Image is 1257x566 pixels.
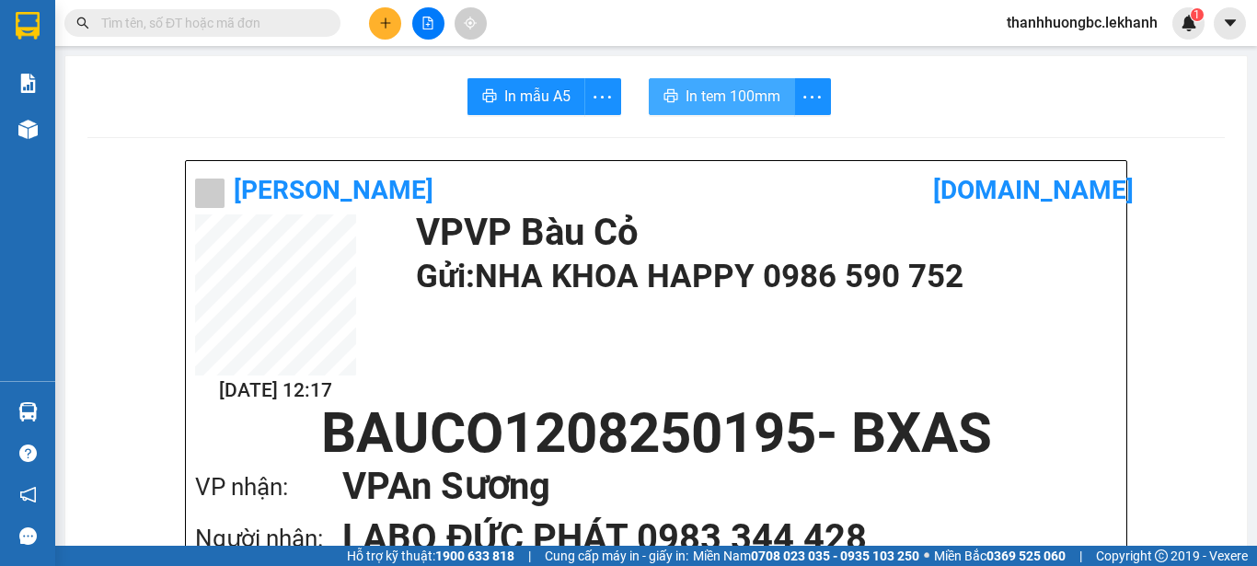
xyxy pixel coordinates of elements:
[585,86,620,109] span: more
[686,85,780,108] span: In tem 100mm
[178,16,327,60] div: Lý Thường Kiệt
[435,549,514,563] strong: 1900 633 818
[16,38,165,60] div: truong
[504,85,571,108] span: In mẫu A5
[76,17,89,29] span: search
[178,60,327,82] div: gia hào
[545,546,688,566] span: Cung cấp máy in - giấy in:
[19,527,37,545] span: message
[19,445,37,462] span: question-circle
[16,17,44,37] span: Gửi:
[421,17,434,29] span: file-add
[18,74,38,93] img: solution-icon
[234,175,433,205] b: [PERSON_NAME]
[195,468,342,506] div: VP nhận:
[347,546,514,566] span: Hỗ trợ kỹ thuật:
[342,461,1080,513] h1: VP An Sương
[933,175,1134,205] b: [DOMAIN_NAME]
[467,78,585,115] button: printerIn mẫu A5
[663,88,678,106] span: printer
[342,513,1080,564] h1: LABO ĐỨC PHÁT 0983 344 428
[416,214,1108,251] h1: VP VP Bàu Cỏ
[584,78,621,115] button: more
[1155,549,1168,562] span: copyright
[464,17,477,29] span: aim
[455,7,487,40] button: aim
[178,82,327,108] div: 0907878028
[992,11,1172,34] span: thanhhuongbc.lekhanh
[195,375,356,406] h2: [DATE] 12:17
[195,406,1117,461] h1: BAUCO1208250195 - BXAS
[175,123,201,143] span: CC :
[18,120,38,139] img: warehouse-icon
[19,486,37,503] span: notification
[934,546,1066,566] span: Miền Bắc
[379,17,392,29] span: plus
[1191,8,1204,21] sup: 1
[369,7,401,40] button: plus
[1194,8,1200,21] span: 1
[986,549,1066,563] strong: 0369 525 060
[18,402,38,422] img: warehouse-icon
[416,251,1108,302] h1: Gửi: NHA KHOA HAPPY 0986 590 752
[1079,546,1082,566] span: |
[1181,15,1197,31] img: icon-new-feature
[1214,7,1246,40] button: caret-down
[195,520,342,558] div: Người nhận:
[482,88,497,106] span: printer
[175,119,329,144] div: 30.000
[751,549,919,563] strong: 0708 023 035 - 0935 103 250
[1222,15,1239,31] span: caret-down
[649,78,795,115] button: printerIn tem 100mm
[16,12,40,40] img: logo-vxr
[693,546,919,566] span: Miền Nam
[528,546,531,566] span: |
[794,78,831,115] button: more
[412,7,444,40] button: file-add
[795,86,830,109] span: more
[101,13,318,33] input: Tìm tên, số ĐT hoặc mã đơn
[178,17,221,37] span: Nhận:
[16,60,165,86] div: 0949006491
[924,552,929,560] span: ⚪️
[16,16,165,38] div: VP Bàu Cỏ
